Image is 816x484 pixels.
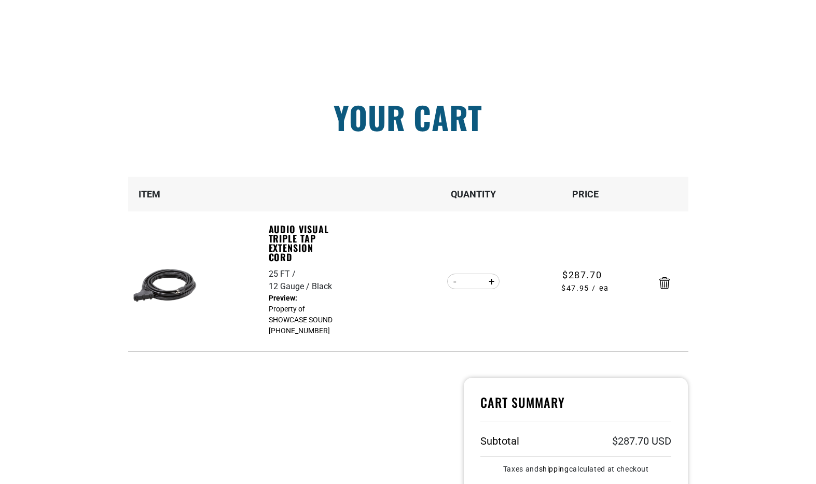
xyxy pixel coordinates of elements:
th: Price [529,177,641,211]
a: Audio Visual Triple Tap Extension Cord [269,224,340,262]
input: Quantity for Audio Visual Triple Tap Extension Cord [463,273,483,290]
a: shipping [539,465,569,473]
h1: Your cart [120,102,696,133]
span: $47.95 / ea [530,283,641,294]
small: Taxes and calculated at checkout [480,465,672,473]
th: Quantity [417,177,529,211]
th: Item [128,177,268,211]
div: Black [312,280,332,293]
img: black [132,253,198,318]
div: 12 Gauge [269,280,312,293]
div: 25 FT [269,268,298,280]
h3: Subtotal [480,436,519,446]
p: $287.70 USD [612,436,671,446]
span: $287.70 [562,268,602,282]
a: Remove Audio Visual Triple Tap Extension Cord - 25 FT / 12 Gauge / Black [659,279,670,287]
dd: Property of SHOWCASE SOUND [PHONE_NUMBER] [269,293,340,336]
h4: Cart Summary [480,394,672,421]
